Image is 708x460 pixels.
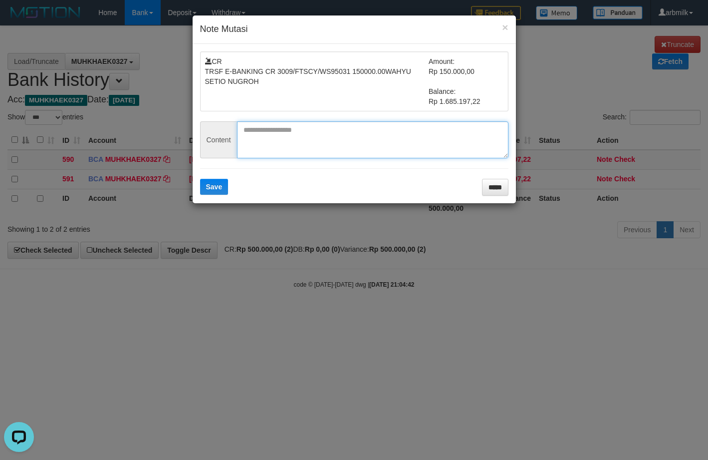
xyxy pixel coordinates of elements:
[429,56,503,106] td: Amount: Rp 150.000,00 Balance: Rp 1.685.197,22
[200,121,237,158] span: Content
[4,4,34,34] button: Open LiveChat chat widget
[502,22,508,32] button: ×
[200,23,508,36] h4: Note Mutasi
[205,56,429,106] td: CR TRSF E-BANKING CR 3009/FTSCY/WS95031 150000.00WAHYU SETIO NUGROH
[200,179,229,195] button: Save
[206,183,223,191] span: Save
